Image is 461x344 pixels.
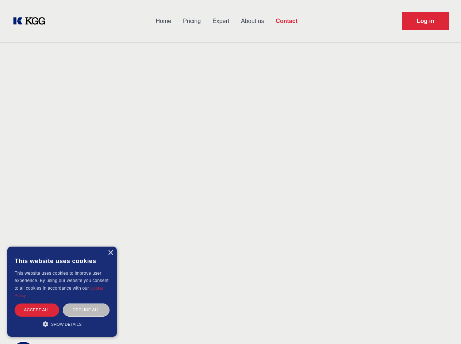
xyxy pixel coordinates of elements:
div: Close [108,250,113,256]
div: Decline all [63,304,110,316]
a: KOL Knowledge Platform: Talk to Key External Experts (KEE) [12,15,51,27]
a: Contact [270,12,303,31]
div: Show details [15,320,110,328]
span: Show details [51,322,82,326]
a: Expert [207,12,235,31]
span: This website uses cookies to improve user experience. By using our website you consent to all coo... [15,271,108,291]
a: Request Demo [402,12,449,30]
iframe: Chat Widget [424,309,461,344]
a: Pricing [177,12,207,31]
a: Home [150,12,177,31]
div: Accept all [15,304,59,316]
div: This website uses cookies [15,252,110,270]
a: About us [235,12,270,31]
a: Cookie Policy [15,286,104,298]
